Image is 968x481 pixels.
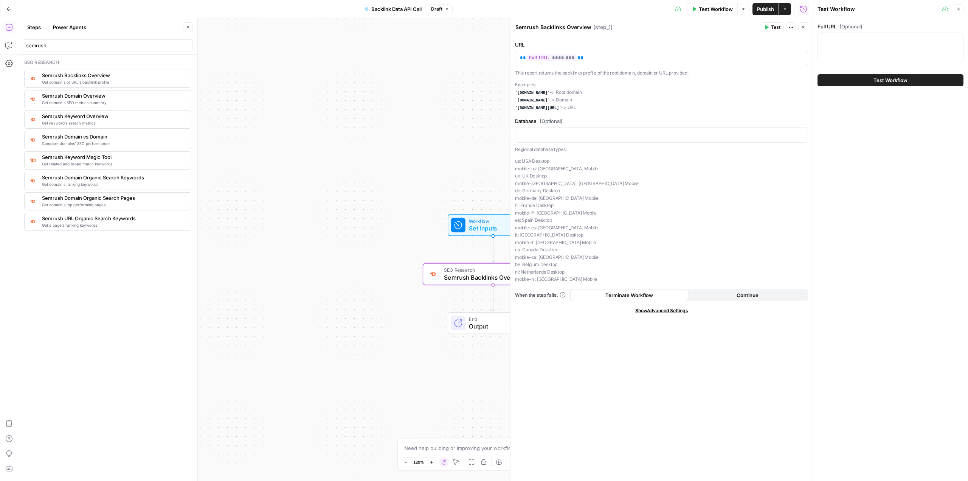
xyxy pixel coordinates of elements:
button: Continue [689,289,807,301]
label: URL [515,41,808,48]
span: Set Inputs [469,224,514,233]
button: Test [761,22,784,32]
span: Semrush Domain Organic Search Keywords [42,174,185,181]
span: Continue [737,291,759,299]
span: Semrush Backlinks Overview [444,273,539,282]
span: Semrush Domain Overview [42,92,185,100]
div: SEO ResearchSemrush Backlinks OverviewStep 1 [423,263,563,285]
label: Full URL [818,23,963,30]
button: Power Agents [48,21,91,33]
code: [DOMAIN_NAME] [515,98,550,103]
span: Get domain's ranking keywords [42,181,185,187]
span: Get keyword’s search metrics [42,120,185,126]
span: Semrush Domain Organic Search Pages [42,194,185,202]
p: Regional database types: [515,146,808,153]
span: Semrush Domain vs Domain [42,133,185,140]
p: This report returns the backlinks profile of the root domain, domain or URL provided. [515,69,808,77]
span: (Optional) [540,117,563,125]
span: Semrush Keyword Overview [42,112,185,120]
div: EndOutput [423,312,563,334]
img: otu06fjiulrdwrqmbs7xihm55rg9 [29,198,37,204]
button: Test Workflow [818,74,963,86]
img: v3j4otw2j2lxnxfkcl44e66h4fup [29,116,37,123]
a: When the step fails: [515,292,566,299]
span: Semrush Backlinks Overview [42,72,185,79]
g: Edge from start to step_1 [492,236,494,263]
span: ( step_1 ) [593,23,613,31]
img: 3lyvnidk9veb5oecvmize2kaffdg [429,270,438,278]
img: 8a3tdog8tf0qdwwcclgyu02y995m [29,157,37,164]
button: Backlink Data API Call [360,3,426,15]
div: Seo research [24,59,191,66]
p: us: USA Desktop mobile-us: [GEOGRAPHIC_DATA] Mobile uk: UK Desktop mobile-[GEOGRAPHIC_DATA]: [GEO... [515,157,808,283]
span: Get domain's SEO metrics summary [42,100,185,106]
div: WorkflowSet InputsInputs [423,214,563,236]
span: Test Workflow [873,76,907,84]
span: Test Workflow [699,5,733,13]
textarea: Semrush Backlinks Overview [515,23,591,31]
button: Draft [428,4,453,14]
img: 3lyvnidk9veb5oecvmize2kaffdg [29,75,37,82]
span: Output [469,322,531,331]
code: [DOMAIN_NAME][URL] [515,106,561,110]
button: Publish [752,3,779,15]
img: 4e4w6xi9sjogcjglmt5eorgxwtyu [29,96,37,102]
span: Backlink Data API Call [371,5,422,13]
span: Get related and broad match keywords [42,161,185,167]
button: Test Workflow [687,3,737,15]
span: Semrush URL Organic Search Keywords [42,215,185,222]
span: Draft [431,6,442,12]
span: Compare domains' SEO performance [42,140,185,146]
span: SEO Research [444,266,539,274]
span: (Optional) [839,23,863,30]
span: Test [771,24,780,31]
code: [DOMAIN_NAME] [515,90,550,95]
span: Get domain's or URL's backlink profile [42,79,185,85]
span: End [469,316,531,323]
img: p4kt2d9mz0di8532fmfgvfq6uqa0 [29,177,37,184]
img: zn8kcn4lc16eab7ly04n2pykiy7x [29,137,37,143]
span: 120% [413,459,424,465]
span: Get a page’s ranking keywords [42,222,185,228]
span: Publish [757,5,774,13]
img: ey5lt04xp3nqzrimtu8q5fsyor3u [29,218,37,225]
span: Get domain's top performing pages [42,202,185,208]
g: Edge from step_1 to end [492,285,494,311]
label: Database [515,117,808,125]
button: Steps [23,21,45,33]
span: Terminate Workflow [605,291,653,299]
p: Examples: -> Root domain -> Domain -> URL [515,81,808,111]
span: Show Advanced Settings [635,307,688,314]
input: Search steps [26,42,189,49]
span: Semrush Keyword Magic Tool [42,153,185,161]
span: Workflow [469,217,514,224]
